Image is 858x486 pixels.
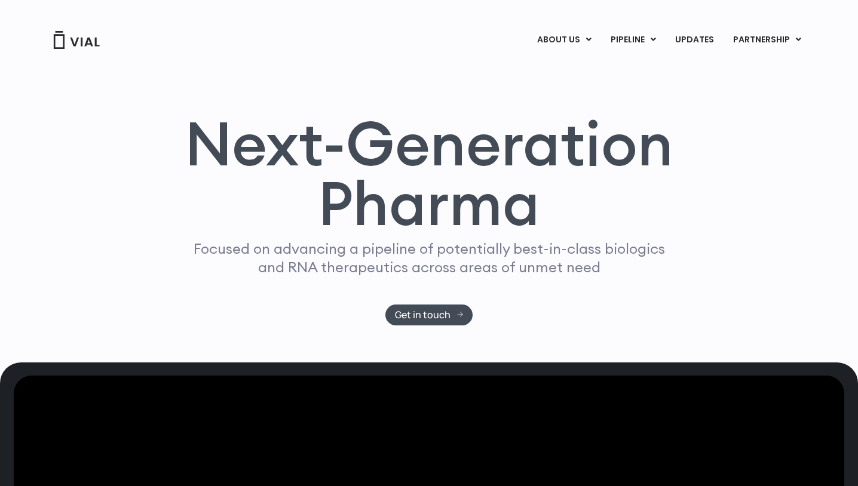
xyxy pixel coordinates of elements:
h1: Next-Generation Pharma [170,113,688,234]
a: PIPELINEMenu Toggle [601,30,665,50]
span: Get in touch [395,310,451,319]
img: Vial Logo [53,31,100,49]
a: PARTNERSHIPMenu Toggle [724,30,811,50]
p: Focused on advancing a pipeline of potentially best-in-class biologics and RNA therapeutics acros... [188,239,670,276]
a: Get in touch [385,304,473,325]
a: UPDATES [666,30,723,50]
a: ABOUT USMenu Toggle [528,30,600,50]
